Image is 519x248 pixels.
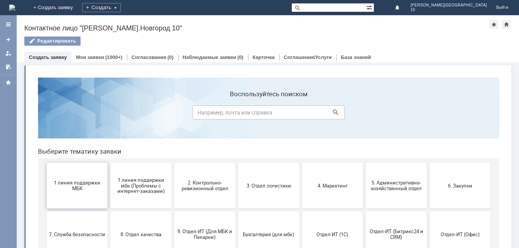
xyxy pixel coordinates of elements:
[24,24,489,32] div: Контактное лицо "[PERSON_NAME].Новгород 10"
[29,54,67,60] a: Создать заявку
[209,203,265,220] span: [PERSON_NAME]. Услуги ИТ для МБК (оформляет L1)
[15,140,76,186] button: 7. Служба безопасности
[341,54,371,60] a: База знаний
[270,91,331,137] button: 4. Маркетинг
[400,111,456,117] span: 6. Закупки
[411,3,487,8] span: [PERSON_NAME][GEOGRAPHIC_DATA]
[272,160,329,165] span: Отдел ИТ (1С)
[270,140,331,186] button: Отдел ИТ (1С)
[145,157,201,169] span: 9. Отдел-ИТ (Для МБК и Пекарни)
[82,3,121,12] div: Создать
[272,111,329,117] span: 4. Маркетинг
[17,208,73,214] span: Финансовый отдел
[9,5,15,11] a: Перейти на домашнюю страницу
[398,91,459,137] button: 6. Закупки
[6,76,467,84] header: Выберите тематику заявки
[81,208,137,214] span: Франчайзинг
[272,208,329,214] span: не актуален
[411,8,487,12] span: 10
[489,20,498,29] div: Добавить в избранное
[145,206,201,217] span: Это соглашение не активно!
[131,54,166,60] a: Согласования
[336,157,392,169] span: Отдел-ИТ (Битрикс24 и CRM)
[142,189,203,234] button: Это соглашение не активно!
[9,5,15,11] img: logo
[237,54,244,60] div: (0)
[105,54,122,60] div: (1000+)
[2,61,14,73] a: Мои согласования
[79,140,139,186] button: 8. Отдел качества
[400,160,456,165] span: Отдел-ИТ (Офис)
[168,54,174,60] div: (0)
[502,20,511,29] div: Сделать домашней страницей
[209,111,265,117] span: 3. Отдел логистики
[284,54,332,60] a: Соглашения/Услуги
[270,189,331,234] button: не актуален
[15,189,76,234] button: Финансовый отдел
[398,140,459,186] button: Отдел-ИТ (Офис)
[334,140,395,186] button: Отдел-ИТ (Битрикс24 и CRM)
[161,19,313,26] label: Воспользуйтесь поиском
[253,54,275,60] a: Карточка
[17,160,73,165] span: 7. Служба безопасности
[2,33,14,46] a: Создать заявку
[15,91,76,137] button: 1 линия поддержки МБК
[334,91,395,137] button: 5. Административно-хозяйственный отдел
[206,189,267,234] button: [PERSON_NAME]. Услуги ИТ для МБК (оформляет L1)
[183,54,236,60] a: Наблюдаемые заявки
[142,140,203,186] button: 9. Отдел-ИТ (Для МБК и Пекарни)
[161,34,313,48] input: Например, почта или справка
[79,91,139,137] button: 1 линия поддержки мбк (Проблемы с интернет-заказами)
[2,47,14,59] a: Мои заявки
[81,105,137,122] span: 1 линия поддержки мбк (Проблемы с интернет-заказами)
[142,91,203,137] button: 2. Контрольно-ревизионный отдел
[79,189,139,234] button: Франчайзинг
[145,108,201,120] span: 2. Контрольно-ревизионный отдел
[209,160,265,165] span: Бухгалтерия (для мбк)
[206,140,267,186] button: Бухгалтерия (для мбк)
[17,108,73,120] span: 1 линия поддержки МБК
[81,160,137,165] span: 8. Отдел качества
[206,91,267,137] button: 3. Отдел логистики
[76,54,104,60] a: Мои заявки
[336,108,392,120] span: 5. Административно-хозяйственный отдел
[366,3,374,11] span: Расширенный поиск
